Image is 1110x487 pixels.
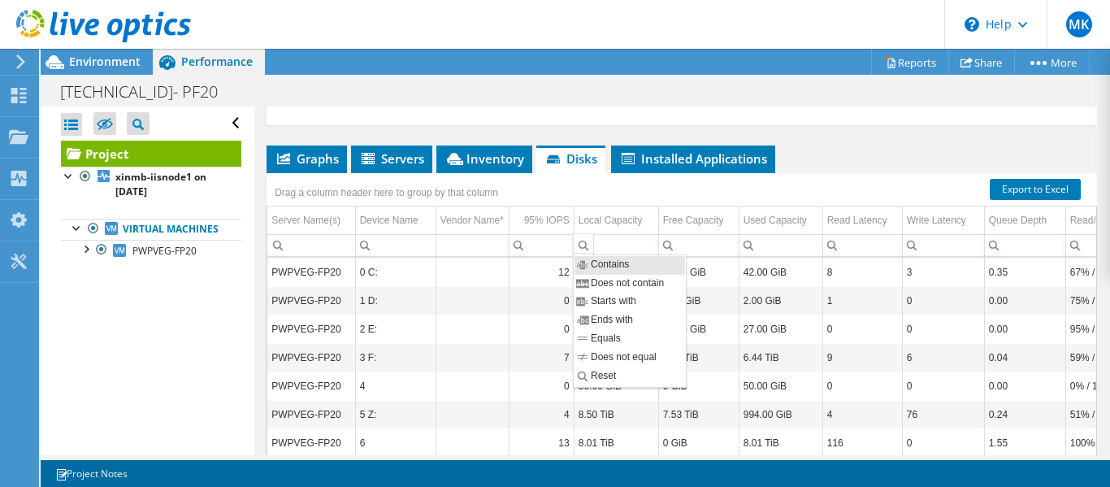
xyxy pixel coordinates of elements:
[822,372,902,400] td: Column Read Latency, Value 0
[275,150,339,167] span: Graphs
[822,234,902,256] td: Column Read Latency, Filter cell
[509,343,574,372] td: Column 95% IOPS, Value 7
[355,258,436,286] td: Column Device Name, Value 0 C:
[658,258,739,286] td: Column Free Capacity, Value 18.00 GiB
[658,400,739,428] td: Column Free Capacity, Value 7.53 TiB
[509,234,574,256] td: Column 95% IOPS, Filter cell
[61,141,241,167] a: Project
[577,295,655,309] span: Starts with
[61,219,241,240] a: Virtual Machines
[658,315,739,343] td: Column Free Capacity, Value 23.00 GiB
[871,50,949,75] a: Reports
[619,150,767,167] span: Installed Applications
[822,258,902,286] td: Column Read Latency, Value 8
[739,315,822,343] td: Column Used Capacity, Value 27.00 GiB
[436,286,509,315] td: Column Vendor Name*, Value
[436,207,509,235] td: Vendor Name* Column
[132,244,197,258] span: PWPVEG-FP20
[44,463,139,484] a: Project Notes
[574,234,658,256] td: Column Local Capacity, Filter cell
[907,211,966,230] div: Write Latency
[989,211,1047,230] div: Queue Depth
[436,258,509,286] td: Column Vendor Name*, Value
[658,343,739,372] td: Column Free Capacity, Value 1.57 TiB
[509,428,574,457] td: Column 95% IOPS, Value 13
[436,315,509,343] td: Column Vendor Name*, Value
[984,400,1065,428] td: Column Queue Depth, Value 0.24
[902,207,984,235] td: Write Latency Column
[1014,50,1090,75] a: More
[902,372,984,400] td: Column Write Latency, Value 0
[509,258,574,286] td: Column 95% IOPS, Value 12
[181,54,253,69] span: Performance
[355,400,436,428] td: Column Device Name, Value 5 Z:
[902,286,984,315] td: Column Write Latency, Value 0
[577,370,635,384] span: Reset
[902,258,984,286] td: Column Write Latency, Value 3
[822,343,902,372] td: Column Read Latency, Value 9
[271,211,340,230] div: Server Name(s)
[984,286,1065,315] td: Column Queue Depth, Value 0.00
[574,400,658,428] td: Column Local Capacity, Value 8.50 TiB
[577,314,652,328] span: Ends with
[658,428,739,457] td: Column Free Capacity, Value 0 GiB
[524,211,570,230] div: 95% IOPS
[436,372,509,400] td: Column Vendor Name*, Value
[1066,11,1092,37] span: MK
[984,234,1065,256] td: Column Queue Depth, Filter cell
[658,286,739,315] td: Column Free Capacity, Value 8.00 GiB
[355,207,436,235] td: Device Name Column
[822,400,902,428] td: Column Read Latency, Value 4
[61,240,241,261] a: PWPVEG-FP20
[355,234,436,256] td: Column Device Name, Filter cell
[267,315,355,343] td: Column Server Name(s), Value PWPVEG-FP20
[658,372,739,400] td: Column Free Capacity, Value 0 GiB
[990,179,1081,200] a: Export to Excel
[115,170,206,198] b: xinmb-iisnode1 on [DATE]
[53,83,243,101] h1: [TECHNICAL_ID]- PF20
[267,207,355,235] td: Server Name(s) Column
[355,286,436,315] td: Column Device Name, Value 1 D:
[739,400,822,428] td: Column Used Capacity, Value 994.00 GiB
[822,207,902,235] td: Read Latency Column
[359,150,424,167] span: Servers
[948,50,1015,75] a: Share
[355,315,436,343] td: Column Device Name, Value 2 E:
[984,258,1065,286] td: Column Queue Depth, Value 0.35
[822,286,902,315] td: Column Read Latency, Value 1
[267,400,355,428] td: Column Server Name(s), Value PWPVEG-FP20
[440,211,505,230] div: Vendor Name*
[984,343,1065,372] td: Column Queue Depth, Value 0.04
[267,234,355,256] td: Column Server Name(s), Filter cell
[902,343,984,372] td: Column Write Latency, Value 6
[360,211,418,230] div: Device Name
[509,315,574,343] td: Column 95% IOPS, Value 0
[902,400,984,428] td: Column Write Latency, Value 76
[267,372,355,400] td: Column Server Name(s), Value PWPVEG-FP20
[739,286,822,315] td: Column Used Capacity, Value 2.00 GiB
[267,286,355,315] td: Column Server Name(s), Value PWPVEG-FP20
[509,207,574,235] td: 95% IOPS Column
[444,150,524,167] span: Inventory
[69,54,141,69] span: Environment
[744,211,807,230] div: Used Capacity
[436,428,509,457] td: Column Vendor Name*, Value
[574,207,658,235] td: Local Capacity Column
[984,315,1065,343] td: Column Queue Depth, Value 0.00
[509,286,574,315] td: Column 95% IOPS, Value 0
[577,351,675,365] span: Does not equal
[436,343,509,372] td: Column Vendor Name*, Value
[965,17,979,32] svg: \n
[436,234,509,256] td: Column Vendor Name*, Filter cell
[509,372,574,400] td: Column 95% IOPS, Value 0
[267,258,355,286] td: Column Server Name(s), Value PWPVEG-FP20
[827,211,887,230] div: Read Latency
[579,211,643,230] div: Local Capacity
[509,400,574,428] td: Column 95% IOPS, Value 4
[822,428,902,457] td: Column Read Latency, Value 116
[739,258,822,286] td: Column Used Capacity, Value 42.00 GiB
[739,207,822,235] td: Used Capacity Column
[739,372,822,400] td: Column Used Capacity, Value 50.00 GiB
[984,372,1065,400] td: Column Queue Depth, Value 0.00
[436,400,509,428] td: Column Vendor Name*, Value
